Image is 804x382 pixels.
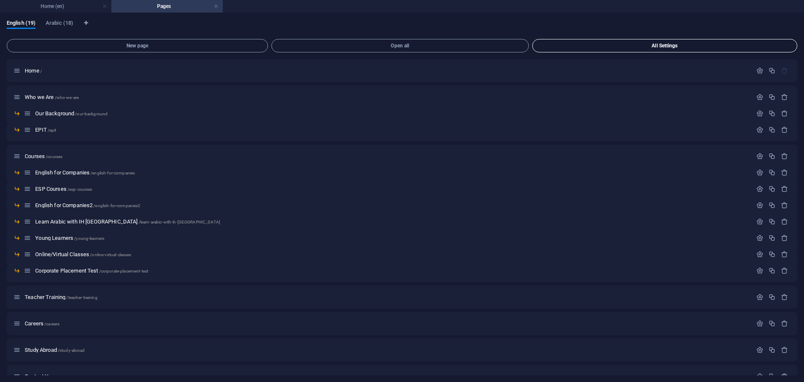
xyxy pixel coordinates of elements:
[66,295,97,300] span: /teacher-training
[22,153,752,159] div: Courses/courses
[756,234,763,242] div: Settings
[768,94,776,101] div: Duplicate
[756,110,763,117] div: Settings
[756,346,763,353] div: Settings
[781,185,788,192] div: Remove
[768,218,776,225] div: Duplicate
[756,294,763,301] div: Settings
[99,269,148,273] span: /corporate-placement-test
[536,43,794,48] span: All Settings
[768,294,776,301] div: Duplicate
[781,373,788,380] div: Remove
[768,202,776,209] div: Duplicate
[25,68,42,74] span: Click to open page
[33,252,752,257] div: Online/Virtual Classes/online-virtual-classes
[756,373,763,380] div: Settings
[25,153,62,159] span: Click to open page
[7,39,268,52] button: New page
[756,126,763,133] div: Settings
[139,220,220,224] span: /learn-arabic-with-ih-[GEOGRAPHIC_DATA]
[781,169,788,176] div: Remove
[756,153,763,160] div: Settings
[768,169,776,176] div: Duplicate
[33,235,752,241] div: Young Learners/young-learners
[768,67,776,74] div: Duplicate
[58,348,85,353] span: /study-abroad
[46,18,73,30] span: Arabic (18)
[90,252,131,257] span: /online-virtual-classes
[35,110,108,117] span: Click to open page
[756,169,763,176] div: Settings
[25,320,59,327] span: Click to open page
[756,267,763,274] div: Settings
[271,39,529,52] button: Open all
[781,234,788,242] div: Remove
[756,251,763,258] div: Settings
[22,374,752,379] div: Contact Us/contact-us
[33,203,752,208] div: English for Companies2/english-for-companies2
[756,218,763,225] div: Settings
[768,320,776,327] div: Duplicate
[768,110,776,117] div: Duplicate
[768,185,776,192] div: Duplicate
[40,69,42,73] span: /
[90,171,135,175] span: /english-for-companies
[756,94,763,101] div: Settings
[74,236,104,241] span: /young-learners
[781,294,788,301] div: Remove
[35,218,220,225] span: Click to open page
[768,234,776,242] div: Duplicate
[22,94,752,100] div: Who we Are/who-we-are
[768,153,776,160] div: Duplicate
[781,218,788,225] div: Remove
[55,95,79,100] span: /who-we-are
[781,202,788,209] div: Remove
[33,170,752,175] div: English for Companies/english-for-companies
[781,67,788,74] div: The startpage cannot be deleted
[781,153,788,160] div: Remove
[35,268,148,274] span: Click to open page
[781,346,788,353] div: Remove
[756,185,763,192] div: Settings
[33,186,752,192] div: ESP Courses/esp-courses
[781,251,788,258] div: Remove
[35,169,135,176] span: Click to open page
[35,202,140,208] span: Click to open page
[75,112,108,116] span: /our-background
[25,294,98,300] span: Click to open page
[756,320,763,327] div: Settings
[35,127,56,133] span: Click to open page
[532,39,797,52] button: All Settings
[756,67,763,74] div: Settings
[768,267,776,274] div: Duplicate
[781,110,788,117] div: Remove
[781,126,788,133] div: Remove
[46,154,62,159] span: /courses
[22,68,752,73] div: Home/
[22,347,752,353] div: Study Abroad/study-abroad
[768,251,776,258] div: Duplicate
[781,94,788,101] div: Remove
[22,321,752,326] div: Careers/careers
[25,347,85,353] span: Click to open page
[768,373,776,380] div: Duplicate
[35,186,92,192] span: Click to open page
[33,268,752,273] div: Corporate Placement Test/corporate-placement-test
[35,235,104,241] span: Click to open page
[48,128,57,133] span: /epit
[22,294,752,300] div: Teacher Training/teacher-training
[781,267,788,274] div: Remove
[67,187,93,192] span: /esp-courses
[93,203,140,208] span: /english-for-companies2
[10,43,264,48] span: New page
[7,18,36,30] span: English (19)
[52,374,75,379] span: /contact-us
[111,2,223,11] h4: Pages
[44,322,59,326] span: /careers
[25,94,79,100] span: Click to open page
[33,111,752,116] div: Our Background/our-background
[768,126,776,133] div: Duplicate
[7,20,797,36] div: Language Tabs
[756,202,763,209] div: Settings
[781,320,788,327] div: Remove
